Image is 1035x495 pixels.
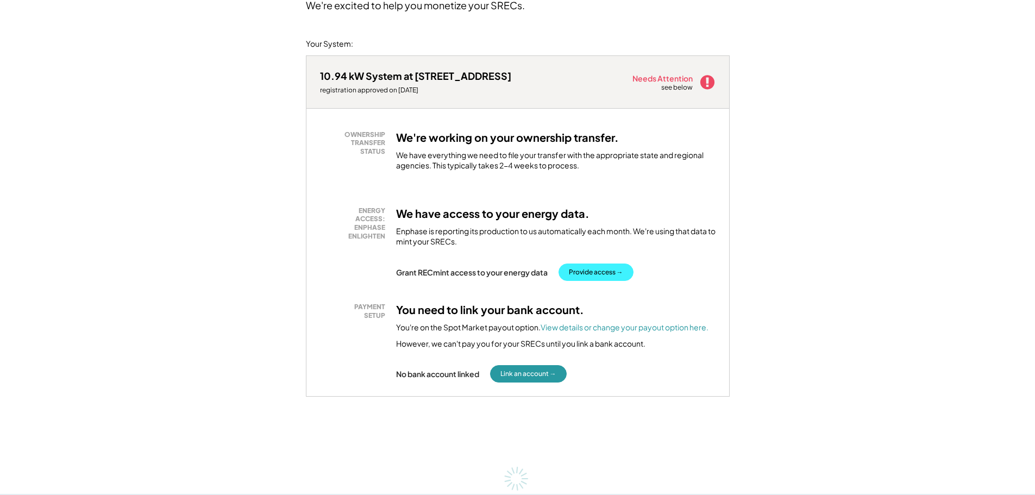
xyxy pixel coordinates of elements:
[325,303,385,319] div: PAYMENT SETUP
[306,39,353,49] div: Your System:
[396,130,619,145] h3: We're working on your ownership transfer.
[490,365,567,383] button: Link an account →
[632,74,694,82] div: Needs Attention
[325,130,385,156] div: OWNERSHIP TRANSFER STATUS
[396,303,584,317] h3: You need to link your bank account.
[661,83,694,92] div: see below
[396,226,716,247] div: Enphase is reporting its production to us automatically each month. We're using that data to mint...
[320,70,511,82] div: 10.94 kW System at [STREET_ADDRESS]
[396,369,479,379] div: No bank account linked
[396,322,708,333] div: You're on the Spot Market payout option.
[306,397,347,401] div: g2mxuyow - VA Distributed
[320,86,511,95] div: registration approved on [DATE]
[396,339,645,349] div: However, we can't pay you for your SRECs until you link a bank account.
[396,150,716,177] div: We have everything we need to file your transfer with the appropriate state and regional agencies...
[541,322,708,332] a: View details or change your payout option here.
[325,206,385,240] div: ENERGY ACCESS: ENPHASE ENLIGHTEN
[396,206,589,221] h3: We have access to your energy data.
[396,267,548,277] div: Grant RECmint access to your energy data
[559,264,633,281] button: Provide access →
